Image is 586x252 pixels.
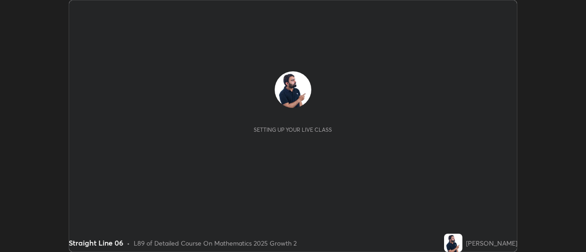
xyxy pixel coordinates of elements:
div: L89 of Detailed Course On Mathematics 2025 Growth 2 [134,238,297,248]
div: Setting up your live class [254,126,332,133]
div: [PERSON_NAME] [466,238,517,248]
img: d555e2c214c544948a5787e7ef02be78.jpg [275,71,311,108]
div: Straight Line 06 [69,237,123,248]
img: d555e2c214c544948a5787e7ef02be78.jpg [444,234,462,252]
div: • [127,238,130,248]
